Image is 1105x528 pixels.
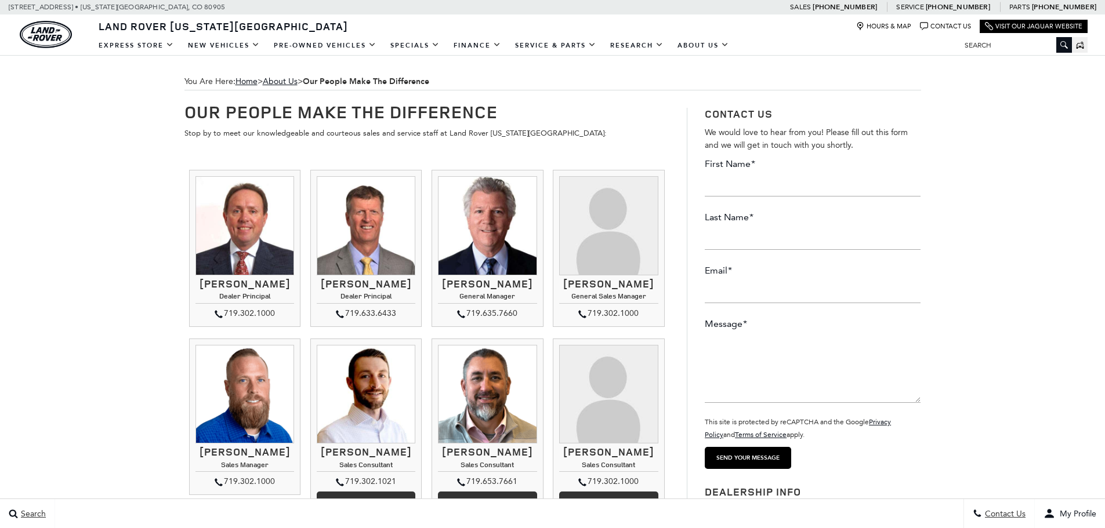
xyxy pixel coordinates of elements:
img: Kevin Heim [317,345,415,443]
span: > [236,77,429,86]
p: Stop by to meet our knowledgeable and courteous sales and service staff at Land Rover [US_STATE][... [184,127,670,140]
a: Pre-Owned Vehicles [267,35,383,56]
h3: [PERSON_NAME] [195,446,294,458]
span: We would love to hear from you! Please fill out this form and we will get in touch with you shortly. [705,128,908,150]
input: Search [956,38,1072,52]
span: You Are Here: [184,73,921,90]
a: Service & Parts [508,35,603,56]
a: Hours & Map [856,22,911,31]
div: 719.635.7660 [438,307,537,321]
h3: [PERSON_NAME] [317,446,415,458]
h4: Sales Consultant [317,461,415,472]
a: Research [603,35,671,56]
span: Parts [1009,3,1030,11]
a: Land Rover [US_STATE][GEOGRAPHIC_DATA] [92,19,355,33]
h3: [PERSON_NAME] [317,278,415,290]
a: land-rover [20,21,72,48]
div: 719.633.6433 [317,307,415,321]
div: 719.302.1000 [195,475,294,489]
a: New Vehicles [181,35,267,56]
a: More Info [317,491,415,515]
div: 719.302.1000 [195,307,294,321]
span: Sales [790,3,811,11]
h3: Contact Us [705,108,921,121]
h4: General Sales Manager [559,292,658,303]
span: Service [896,3,923,11]
img: Thom Buckley [195,176,294,275]
a: Terms of Service [735,431,787,439]
label: Email [705,264,732,277]
h4: Sales Consultant [559,461,658,472]
small: This site is protected by reCAPTCHA and the Google and apply. [705,418,891,439]
strong: Our People Make The Difference [303,76,429,87]
h1: Our People Make The Difference [184,102,670,121]
h3: [PERSON_NAME] [559,446,658,458]
img: Kimberley Zacharias [559,176,658,275]
div: 719.302.1000 [559,307,658,321]
a: EXPRESS STORE [92,35,181,56]
a: [STREET_ADDRESS] • [US_STATE][GEOGRAPHIC_DATA], CO 80905 [9,3,225,11]
h3: Dealership Info [705,486,921,498]
h3: [PERSON_NAME] [438,278,537,290]
nav: Main Navigation [92,35,736,56]
h4: Dealer Principal [317,292,415,303]
a: Finance [447,35,508,56]
div: 719.302.1021 [317,475,415,489]
h4: Sales Consultant [438,461,537,472]
img: Gracie Dean [559,345,658,443]
span: My Profile [1055,509,1096,519]
h3: [PERSON_NAME] [195,278,294,290]
a: [PHONE_NUMBER] [926,2,990,12]
img: Jesse Lyon [195,345,294,443]
a: Visit Our Jaguar Website [985,22,1082,31]
input: Send your message [705,447,791,469]
span: Contact Us [982,509,1026,519]
a: Home [236,77,258,86]
img: Trebor Alvord [438,345,537,443]
div: 719.653.7661 [438,475,537,489]
div: Breadcrumbs [184,73,921,90]
a: [PHONE_NUMBER] [813,2,877,12]
a: Contact Us [920,22,971,31]
span: Search [18,509,46,519]
a: More info [438,491,537,515]
h3: [PERSON_NAME] [438,446,537,458]
h4: Sales Manager [195,461,294,472]
h4: General Manager [438,292,537,303]
span: Land Rover [US_STATE][GEOGRAPHIC_DATA] [99,19,348,33]
img: Land Rover [20,21,72,48]
a: About Us [671,35,736,56]
div: 719.302.1000 [559,475,658,489]
a: More info [559,491,658,515]
label: First Name [705,158,755,170]
h3: [PERSON_NAME] [559,278,658,290]
a: [PHONE_NUMBER] [1032,2,1096,12]
h4: Dealer Principal [195,292,294,303]
a: About Us [263,77,298,86]
button: user-profile-menu [1035,499,1105,528]
img: Mike Jorgensen [317,176,415,275]
label: Last Name [705,211,753,224]
a: Specials [383,35,447,56]
label: Message [705,318,747,330]
img: Ray Reilly [438,176,537,275]
span: > [263,77,429,86]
